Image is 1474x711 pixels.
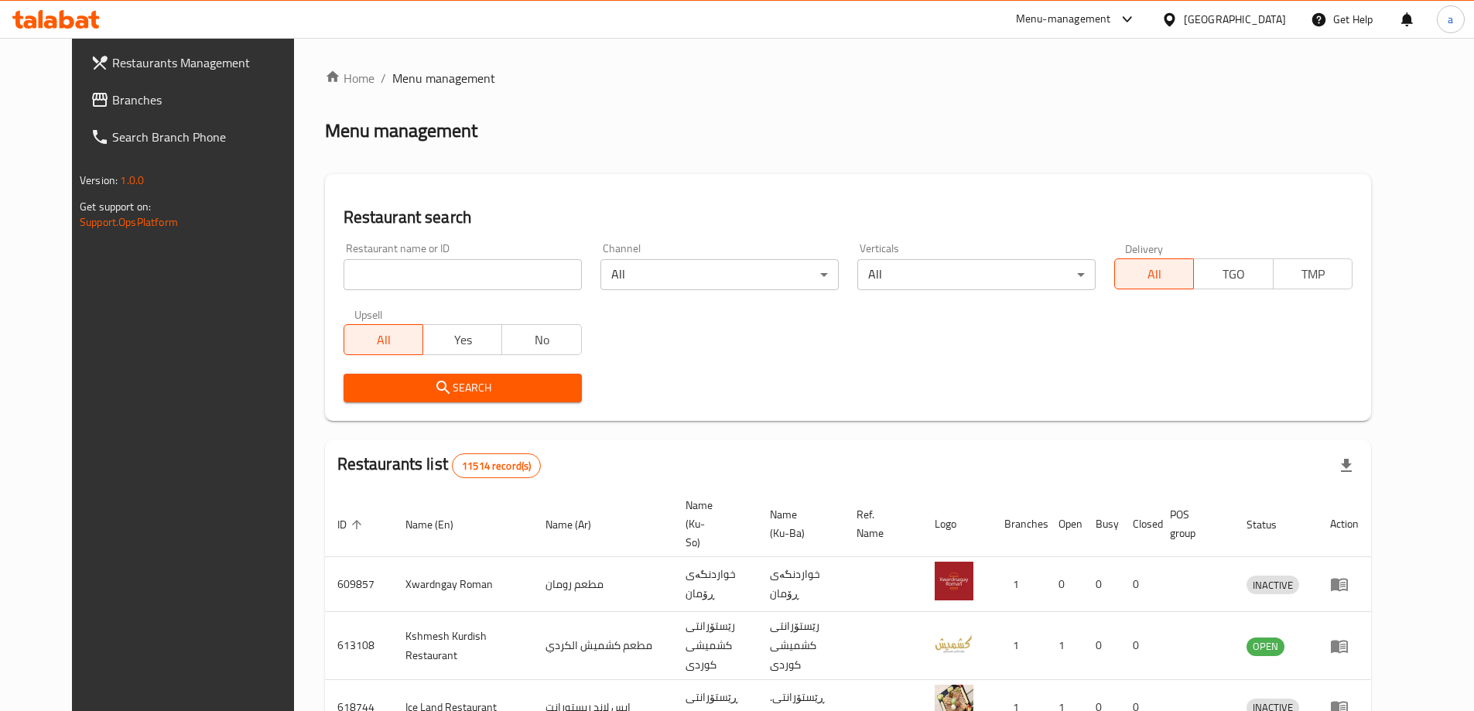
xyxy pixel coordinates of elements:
[857,505,904,542] span: Ref. Name
[545,515,611,534] span: Name (Ar)
[1083,557,1120,612] td: 0
[356,378,569,398] span: Search
[452,453,541,478] div: Total records count
[393,612,533,680] td: Kshmesh Kurdish Restaurant
[857,259,1096,290] div: All
[1184,11,1286,28] div: [GEOGRAPHIC_DATA]
[78,44,318,81] a: Restaurants Management
[770,505,826,542] span: Name (Ku-Ba)
[922,491,992,557] th: Logo
[344,206,1353,229] h2: Restaurant search
[80,212,178,232] a: Support.OpsPlatform
[673,612,758,680] td: رێستۆرانتی کشمیشى كوردى
[1280,263,1346,285] span: TMP
[453,459,540,473] span: 11514 record(s)
[80,170,118,190] span: Version:
[1330,637,1359,655] div: Menu
[337,453,542,478] h2: Restaurants list
[1120,491,1158,557] th: Closed
[344,324,423,355] button: All
[673,557,758,612] td: خواردنگەی ڕۆمان
[508,329,575,351] span: No
[112,91,306,109] span: Branches
[992,557,1046,612] td: 1
[392,69,495,87] span: Menu management
[120,170,144,190] span: 1.0.0
[1330,575,1359,593] div: Menu
[1114,258,1194,289] button: All
[325,69,374,87] a: Home
[600,259,839,290] div: All
[758,557,844,612] td: خواردنگەی ڕۆمان
[1247,515,1297,534] span: Status
[1170,505,1216,542] span: POS group
[1120,612,1158,680] td: 0
[351,329,417,351] span: All
[533,612,673,680] td: مطعم كشميش الكردي
[533,557,673,612] td: مطعم رومان
[992,491,1046,557] th: Branches
[1016,10,1111,29] div: Menu-management
[1046,491,1083,557] th: Open
[325,69,1371,87] nav: breadcrumb
[393,557,533,612] td: Xwardngay Roman
[1046,557,1083,612] td: 0
[78,81,318,118] a: Branches
[992,612,1046,680] td: 1
[1120,557,1158,612] td: 0
[1247,638,1284,656] div: OPEN
[935,562,973,600] img: Xwardngay Roman
[354,309,383,320] label: Upsell
[1193,258,1273,289] button: TGO
[344,259,582,290] input: Search for restaurant name or ID..
[1083,491,1120,557] th: Busy
[78,118,318,156] a: Search Branch Phone
[1046,612,1083,680] td: 1
[1200,263,1267,285] span: TGO
[405,515,474,534] span: Name (En)
[112,53,306,72] span: Restaurants Management
[325,118,477,143] h2: Menu management
[1247,576,1299,594] span: INACTIVE
[1083,612,1120,680] td: 0
[935,624,973,662] img: Kshmesh Kurdish Restaurant
[1125,243,1164,254] label: Delivery
[80,197,151,217] span: Get support on:
[1247,638,1284,655] span: OPEN
[1448,11,1453,28] span: a
[325,557,393,612] td: 609857
[1328,447,1365,484] div: Export file
[1121,263,1188,285] span: All
[1318,491,1371,557] th: Action
[112,128,306,146] span: Search Branch Phone
[429,329,496,351] span: Yes
[758,612,844,680] td: رێستۆرانتی کشمیشى كوردى
[1273,258,1353,289] button: TMP
[686,496,739,552] span: Name (Ku-So)
[325,612,393,680] td: 613108
[381,69,386,87] li: /
[501,324,581,355] button: No
[422,324,502,355] button: Yes
[337,515,367,534] span: ID
[344,374,582,402] button: Search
